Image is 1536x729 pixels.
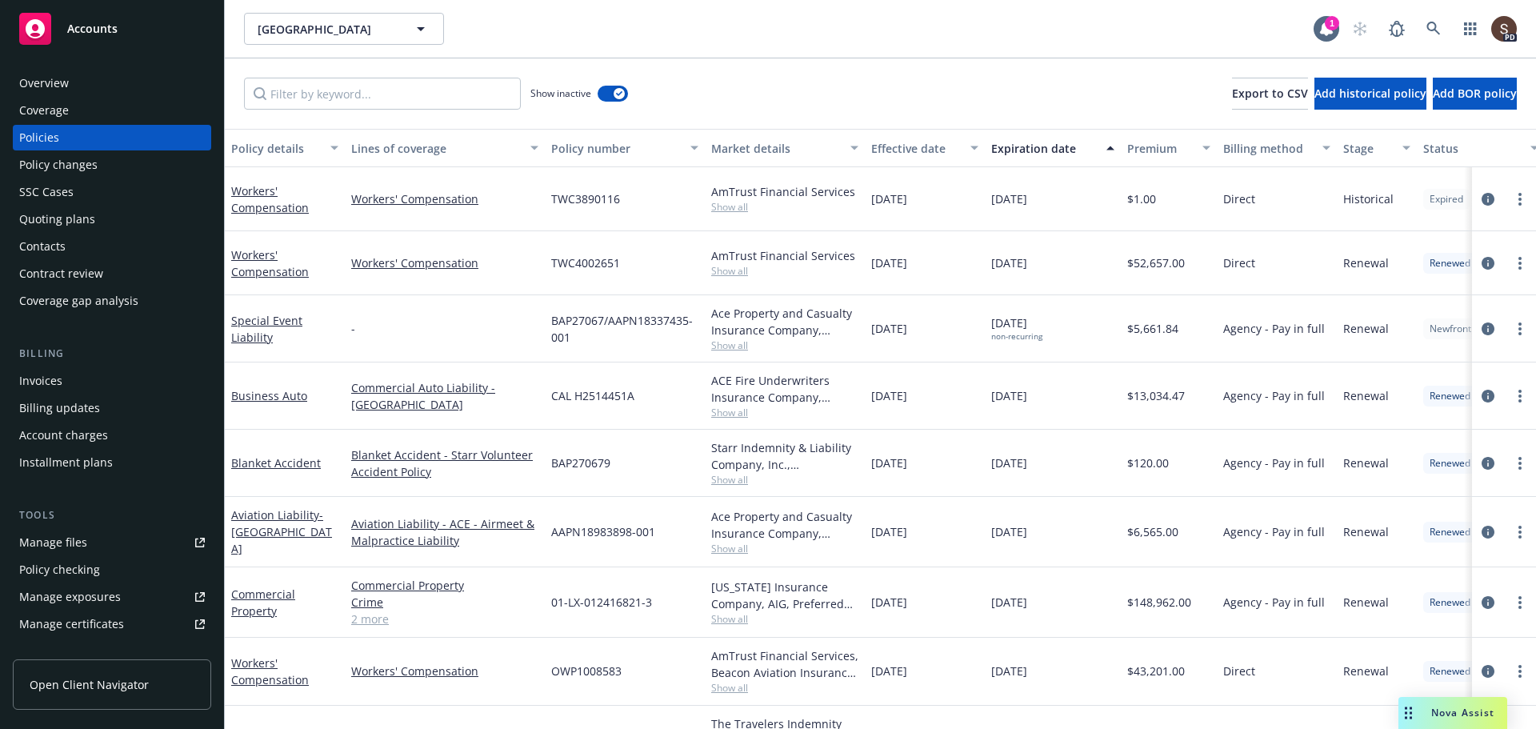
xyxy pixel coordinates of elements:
[19,368,62,394] div: Invoices
[871,663,907,679] span: [DATE]
[871,455,907,471] span: [DATE]
[991,254,1027,271] span: [DATE]
[1343,254,1389,271] span: Renewal
[351,594,538,611] a: Crime
[991,314,1042,342] span: [DATE]
[711,200,858,214] span: Show all
[1337,129,1417,167] button: Stage
[1478,454,1498,473] a: circleInformation
[1223,523,1325,540] span: Agency - Pay in full
[1478,662,1498,681] a: circleInformation
[1510,190,1530,209] a: more
[19,530,87,555] div: Manage files
[1478,387,1498,406] a: circleInformation
[351,140,521,157] div: Lines of coverage
[1223,455,1325,471] span: Agency - Pay in full
[1314,78,1426,110] button: Add historical policy
[13,70,211,96] a: Overview
[1344,13,1376,45] a: Start snowing
[551,254,620,271] span: TWC4002651
[711,439,858,473] div: Starr Indemnity & Liability Company, Inc., [PERSON_NAME] & [PERSON_NAME] Insurance Agency Inc.
[1510,662,1530,681] a: more
[551,594,652,611] span: 01-LX-012416821-3
[551,523,655,540] span: AAPN18983898-001
[1430,595,1470,610] span: Renewed
[231,388,307,403] a: Business Auto
[19,125,59,150] div: Policies
[1478,319,1498,338] a: circleInformation
[1433,86,1517,101] span: Add BOR policy
[1454,13,1486,45] a: Switch app
[231,183,309,215] a: Workers' Compensation
[985,129,1121,167] button: Expiration date
[345,129,545,167] button: Lines of coverage
[1510,319,1530,338] a: more
[871,387,907,404] span: [DATE]
[1127,140,1193,157] div: Premium
[19,234,66,259] div: Contacts
[711,140,841,157] div: Market details
[1430,664,1470,679] span: Renewed
[1491,16,1517,42] img: photo
[244,13,444,45] button: [GEOGRAPHIC_DATA]
[351,254,538,271] a: Workers' Compensation
[1433,78,1517,110] button: Add BOR policy
[13,179,211,205] a: SSC Cases
[351,663,538,679] a: Workers' Compensation
[711,338,858,352] span: Show all
[1431,706,1494,719] span: Nova Assist
[711,579,858,612] div: [US_STATE] Insurance Company, AIG, Preferred Aviation Underwriters, LLC
[1343,387,1389,404] span: Renewal
[991,594,1027,611] span: [DATE]
[1127,320,1178,337] span: $5,661.84
[1232,86,1308,101] span: Export to CSV
[13,557,211,583] a: Policy checking
[1223,254,1255,271] span: Direct
[1343,523,1389,540] span: Renewal
[551,455,610,471] span: BAP270679
[244,78,521,110] input: Filter by keyword...
[13,368,211,394] a: Invoices
[351,515,538,549] a: Aviation Liability - ACE - Airmeet & Malpractice Liability
[1510,523,1530,542] a: more
[1430,322,1532,336] span: Newfront not renewing
[13,288,211,314] a: Coverage gap analysis
[551,190,620,207] span: TWC3890116
[1478,523,1498,542] a: circleInformation
[991,387,1027,404] span: [DATE]
[1127,663,1185,679] span: $43,201.00
[13,98,211,123] a: Coverage
[351,447,538,480] a: Blanket Accident - Starr Volunteer Accident Policy
[991,523,1027,540] span: [DATE]
[1223,190,1255,207] span: Direct
[991,190,1027,207] span: [DATE]
[551,387,634,404] span: CAL H2514451A
[19,395,100,421] div: Billing updates
[551,140,681,157] div: Policy number
[1423,140,1521,157] div: Status
[351,190,538,207] a: Workers' Compensation
[13,261,211,286] a: Contract review
[231,587,295,619] a: Commercial Property
[871,523,907,540] span: [DATE]
[19,557,100,583] div: Policy checking
[351,611,538,627] a: 2 more
[1223,140,1313,157] div: Billing method
[1127,254,1185,271] span: $52,657.00
[13,395,211,421] a: Billing updates
[19,584,121,610] div: Manage exposures
[871,190,907,207] span: [DATE]
[711,183,858,200] div: AmTrust Financial Services
[13,584,211,610] a: Manage exposures
[19,450,113,475] div: Installment plans
[1398,697,1418,729] div: Drag to move
[1127,387,1185,404] span: $13,034.47
[1418,13,1450,45] a: Search
[1223,387,1325,404] span: Agency - Pay in full
[1232,78,1308,110] button: Export to CSV
[551,312,698,346] span: BAP27067/AAPN18337435-001
[1343,455,1389,471] span: Renewal
[1510,454,1530,473] a: more
[225,129,345,167] button: Policy details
